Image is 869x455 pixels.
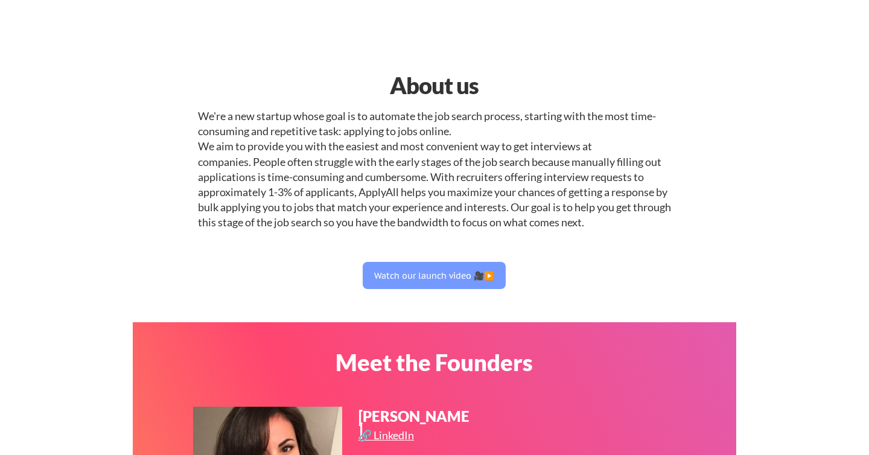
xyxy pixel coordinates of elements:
div: We're a new startup whose goal is to automate the job search process, starting with the most time... [198,109,671,231]
button: Watch our launch video 🎥▶️ [363,262,506,289]
div: About us [279,68,589,103]
a: 🔗 LinkedIn [358,430,417,445]
div: [PERSON_NAME] [358,409,471,438]
div: Meet the Founders [279,351,589,374]
div: 🔗 LinkedIn [358,430,417,441]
